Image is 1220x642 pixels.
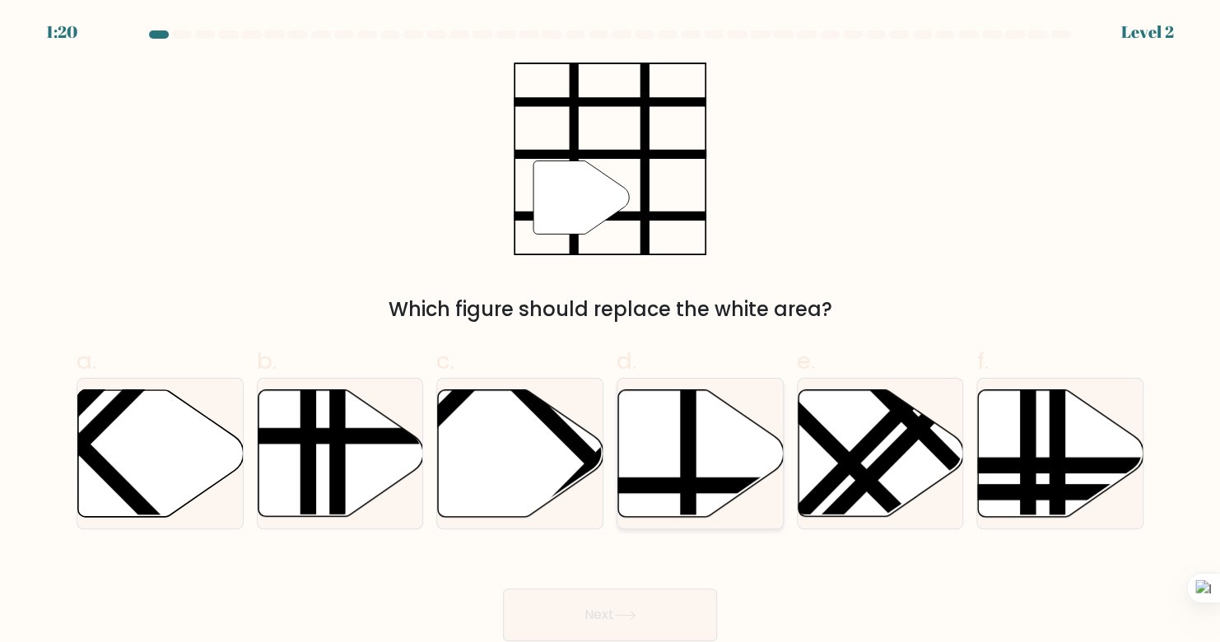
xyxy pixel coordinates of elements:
div: Which figure should replace the white area? [86,295,1134,324]
span: a. [77,345,96,377]
button: Next [503,588,717,641]
span: f. [976,345,988,377]
g: " [533,160,629,234]
div: 1:20 [46,20,77,44]
div: Level 2 [1121,20,1174,44]
span: c. [436,345,454,377]
span: b. [257,345,277,377]
span: e. [797,345,815,377]
span: d. [617,345,636,377]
